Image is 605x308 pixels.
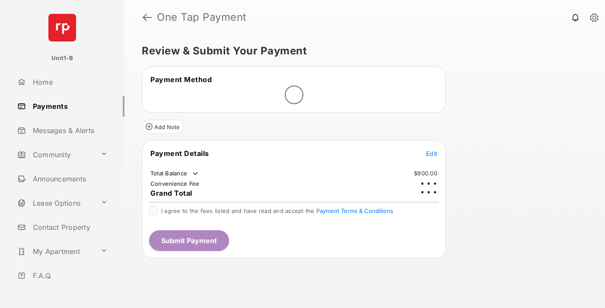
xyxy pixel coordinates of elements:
[14,120,124,141] a: Messages & Alerts
[157,12,247,22] strong: One Tap Payment
[14,265,124,286] a: F.A.Q.
[14,217,124,238] a: Contact Property
[48,14,76,41] img: svg+xml;base64,PHN2ZyB4bWxucz0iaHR0cDovL3d3dy53My5vcmcvMjAwMC9zdmciIHdpZHRoPSI2NCIgaGVpZ2h0PSI2NC...
[161,207,393,214] span: I agree to the fees listed and have read and accept the
[14,72,124,92] a: Home
[142,120,184,133] button: Add Note
[149,230,229,251] button: Submit Payment
[426,150,437,157] span: Edit
[316,207,393,214] button: I agree to the fees listed and have read and accept the
[14,144,97,165] a: Community
[150,149,209,158] span: Payment Details
[14,96,124,117] a: Payments
[14,168,124,189] a: Announcements
[150,189,192,197] span: Grand Total
[414,169,438,177] td: $800.00
[150,75,212,84] span: Payment Method
[142,46,581,56] h5: Review & Submit Your Payment
[150,180,200,187] td: Convenience Fee
[14,193,97,213] a: Lease Options
[150,169,200,178] td: Total Balance
[426,149,437,158] button: Edit
[14,241,97,262] a: My Apartment
[51,54,73,63] p: Unit1-B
